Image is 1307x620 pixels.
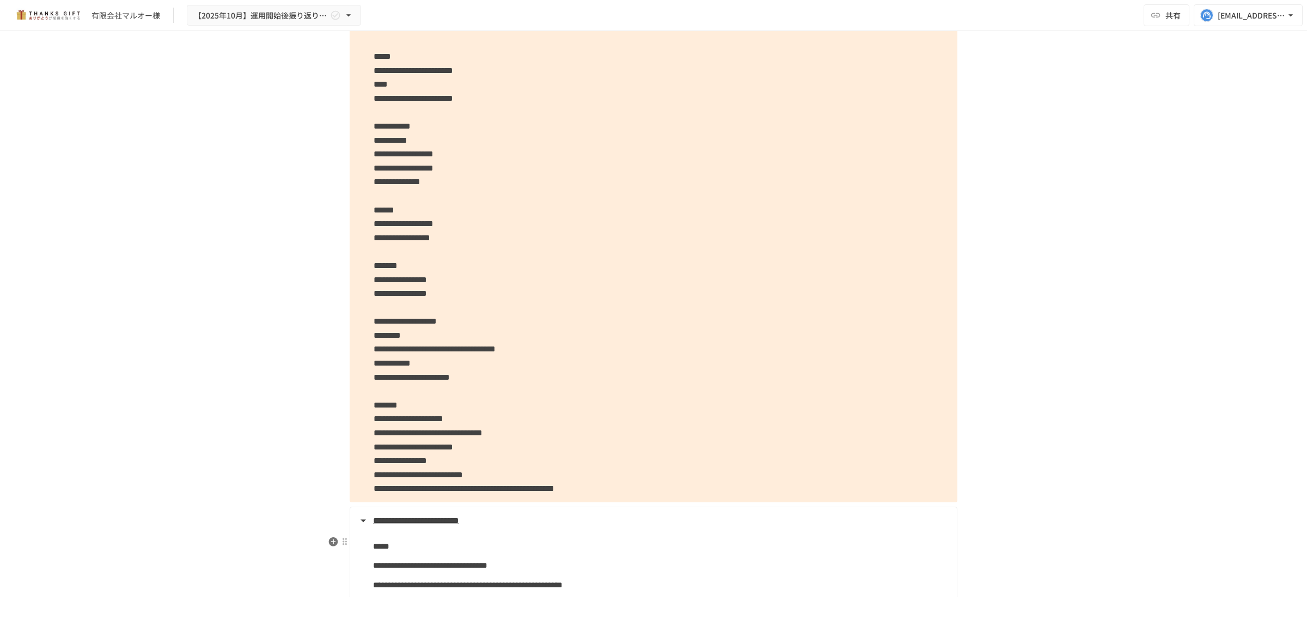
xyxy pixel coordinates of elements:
[187,5,361,26] button: 【2025年10月】運用開始後振り返りミーティング
[91,10,160,21] div: 有限会社マルオー様
[1144,4,1189,26] button: 共有
[1165,9,1181,21] span: 共有
[13,7,83,24] img: mMP1OxWUAhQbsRWCurg7vIHe5HqDpP7qZo7fRoNLXQh
[1194,4,1303,26] button: [EMAIL_ADDRESS][DOMAIN_NAME]
[1218,9,1285,22] div: [EMAIL_ADDRESS][DOMAIN_NAME]
[194,9,328,22] span: 【2025年10月】運用開始後振り返りミーティング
